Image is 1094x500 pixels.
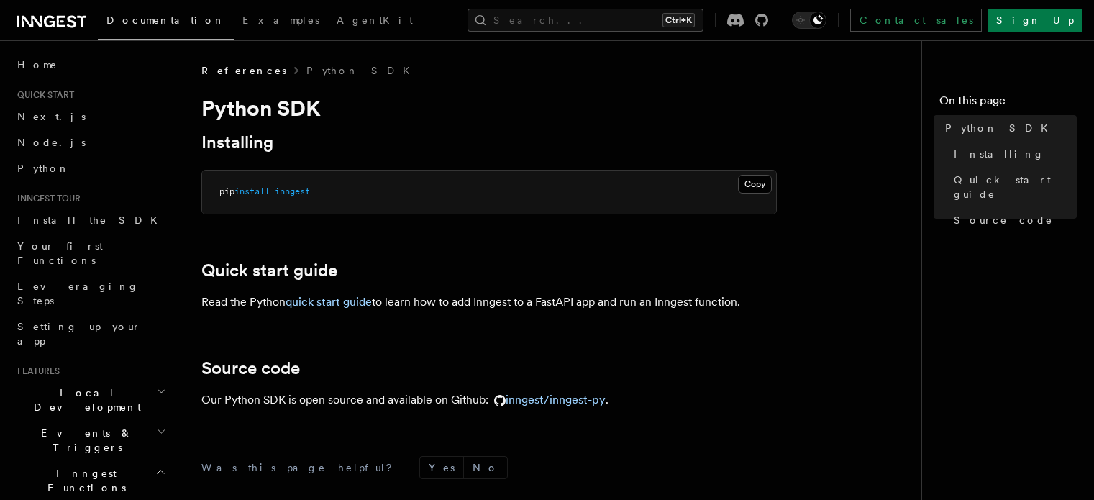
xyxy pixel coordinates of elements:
[468,9,703,32] button: Search...Ctrl+K
[12,129,169,155] a: Node.js
[275,186,310,196] span: inngest
[337,14,413,26] span: AgentKit
[234,4,328,39] a: Examples
[201,260,337,281] a: Quick start guide
[201,132,273,153] a: Installing
[939,92,1077,115] h4: On this page
[17,281,139,306] span: Leveraging Steps
[201,358,300,378] a: Source code
[988,9,1082,32] a: Sign Up
[17,111,86,122] span: Next.js
[12,52,169,78] a: Home
[12,426,157,455] span: Events & Triggers
[948,167,1077,207] a: Quick start guide
[954,147,1044,161] span: Installing
[662,13,695,27] kbd: Ctrl+K
[17,58,58,72] span: Home
[488,393,606,406] a: inngest/inngest-py
[948,207,1077,233] a: Source code
[12,420,169,460] button: Events & Triggers
[939,115,1077,141] a: Python SDK
[12,155,169,181] a: Python
[954,173,1077,201] span: Quick start guide
[945,121,1057,135] span: Python SDK
[242,14,319,26] span: Examples
[12,273,169,314] a: Leveraging Steps
[420,457,463,478] button: Yes
[17,321,141,347] span: Setting up your app
[201,63,286,78] span: References
[850,9,982,32] a: Contact sales
[106,14,225,26] span: Documentation
[201,460,402,475] p: Was this page helpful?
[219,186,234,196] span: pip
[12,466,155,495] span: Inngest Functions
[17,137,86,148] span: Node.js
[792,12,826,29] button: Toggle dark mode
[328,4,421,39] a: AgentKit
[464,457,507,478] button: No
[234,186,270,196] span: install
[12,207,169,233] a: Install the SDK
[12,314,169,354] a: Setting up your app
[12,89,74,101] span: Quick start
[12,233,169,273] a: Your first Functions
[948,141,1077,167] a: Installing
[17,240,103,266] span: Your first Functions
[17,163,70,174] span: Python
[12,386,157,414] span: Local Development
[286,295,372,309] a: quick start guide
[954,213,1053,227] span: Source code
[12,365,60,377] span: Features
[306,63,419,78] a: Python SDK
[201,390,777,410] p: Our Python SDK is open source and available on Github: .
[12,104,169,129] a: Next.js
[98,4,234,40] a: Documentation
[201,95,777,121] h1: Python SDK
[17,214,166,226] span: Install the SDK
[201,292,777,312] p: Read the Python to learn how to add Inngest to a FastAPI app and run an Inngest function.
[12,380,169,420] button: Local Development
[12,193,81,204] span: Inngest tour
[738,175,772,194] button: Copy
